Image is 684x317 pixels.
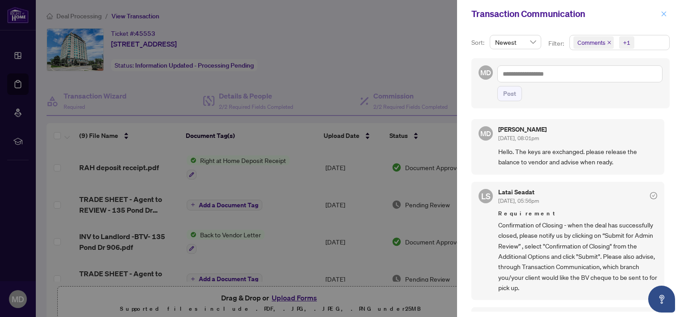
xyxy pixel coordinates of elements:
span: MD [480,67,491,78]
p: Filter: [548,39,565,48]
span: Comments [577,38,605,47]
span: LS [481,190,491,202]
h5: Latai Seadat [498,189,539,195]
span: [DATE], 08:01pm [498,135,539,141]
p: Sort: [471,38,486,47]
div: +1 [623,38,630,47]
span: Hello. The keys are exchanged. please release the balance to vendor and advise when ready. [498,146,657,167]
span: check-circle [650,192,657,199]
h5: [PERSON_NAME] [498,126,547,133]
span: Comments [573,36,614,49]
span: Requirement [498,209,657,218]
span: Newest [495,35,536,49]
span: MD [480,128,491,139]
span: [DATE], 05:56pm [498,197,539,204]
button: Open asap [648,286,675,313]
span: Confirmation of Closing - when the deal has successfully closed, please notify us by clicking on ... [498,220,657,293]
span: close [607,40,611,45]
span: close [661,11,667,17]
div: Transaction Communication [471,7,658,21]
button: Post [497,86,522,101]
